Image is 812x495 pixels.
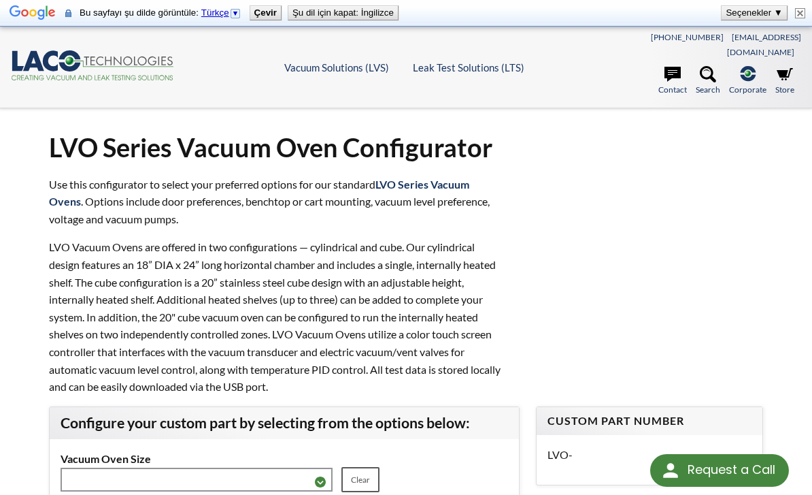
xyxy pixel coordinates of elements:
[729,83,766,96] span: Corporate
[65,8,71,18] img: Bu güvenli sayfanın içeriği, çevrilmek üzere güvenli bir bağlantı kullanılarak Google'a gönderile...
[61,450,508,468] label: Vacuum Oven Size
[660,460,681,481] img: round button
[341,467,379,492] a: Clear
[49,176,505,228] p: Use this configurator to select your preferred options for our standard . Options include door pr...
[254,7,277,18] b: Çevir
[80,7,244,18] span: Bu sayfayı şu dilde görüntüle:
[658,66,687,96] a: Contact
[49,238,505,395] p: LVO Vacuum Ovens are offered in two configurations — cylindrical and cube. Our cylindrical design...
[201,7,241,18] a: Türkçe
[727,32,801,57] a: [EMAIL_ADDRESS][DOMAIN_NAME]
[775,66,794,96] a: Store
[650,454,789,487] div: Request a Call
[696,66,720,96] a: Search
[61,414,508,433] h3: Configure your custom part by selecting from the options below:
[49,131,764,164] h1: LVO Series Vacuum Oven Configurator
[201,7,229,18] span: Türkçe
[688,454,775,485] div: Request a Call
[547,446,751,464] p: LVO-
[284,61,389,74] a: Vacuum Solutions (LVS)
[288,6,398,20] button: Şu dil için kapat: İngilizce
[795,8,805,18] img: Kapat
[722,6,787,20] button: Seçenekler ▼
[547,414,751,428] h4: Custom Part Number
[250,6,281,20] button: Çevir
[413,61,524,74] a: Leak Test Solutions (LTS)
[651,32,724,42] a: [PHONE_NUMBER]
[10,4,56,23] img: Google Çeviri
